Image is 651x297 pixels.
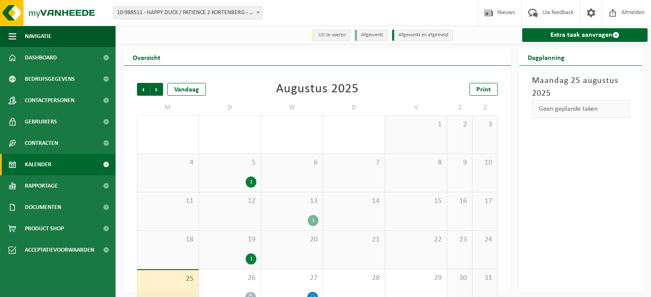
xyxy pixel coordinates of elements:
[389,197,443,206] span: 15
[203,235,256,244] span: 19
[532,74,630,100] h3: Maandag 25 augustus 2025
[447,100,473,115] td: Z
[473,100,498,115] td: Z
[25,68,75,90] span: Bedrijfsgegevens
[452,197,468,206] span: 16
[389,120,443,129] span: 1
[476,86,491,93] span: Print
[392,29,453,41] li: Afgewerkt en afgemeld
[25,175,58,197] span: Rapportage
[327,235,380,244] span: 21
[246,176,256,188] div: 1
[142,274,194,284] span: 25
[389,158,443,168] span: 8
[25,26,51,47] span: Navigatie
[246,253,256,265] div: 1
[276,83,359,96] div: Augustus 2025
[327,197,380,206] span: 14
[477,235,493,244] span: 24
[452,273,468,283] span: 30
[203,158,256,168] span: 5
[265,235,318,244] span: 20
[203,197,256,206] span: 12
[532,100,630,118] div: Geen geplande taken
[137,83,150,96] span: Vorige
[124,49,169,65] h2: Overzicht
[142,158,194,168] span: 4
[113,7,262,19] span: 10-988511 - HAPPY DUCK / PATIENCE 2 KORTENBERG - EVERBERG
[452,120,468,129] span: 2
[312,29,351,41] li: Uit te voeren
[323,100,385,115] td: D
[25,132,58,154] span: Contracten
[113,6,263,19] span: 10-988511 - HAPPY DUCK / PATIENCE 2 KORTENBERG - EVERBERG
[327,273,380,283] span: 28
[452,235,468,244] span: 23
[199,100,261,115] td: D
[519,49,573,65] h2: Dagplanning
[137,100,199,115] td: M
[477,158,493,168] span: 10
[477,197,493,206] span: 17
[25,154,51,175] span: Kalender
[25,47,57,68] span: Dashboard
[25,239,94,261] span: Acceptatievoorwaarden
[477,273,493,283] span: 31
[265,197,318,206] span: 13
[142,235,194,244] span: 18
[265,273,318,283] span: 27
[167,83,206,96] div: Vandaag
[142,197,194,206] span: 11
[389,273,443,283] span: 29
[25,111,57,132] span: Gebruikers
[452,158,468,168] span: 9
[25,218,64,239] span: Product Shop
[25,90,74,111] span: Contactpersonen
[522,28,648,42] a: Extra taak aanvragen
[389,235,443,244] span: 22
[25,197,61,218] span: Documenten
[355,29,388,41] li: Afgewerkt
[308,215,318,226] div: 1
[477,120,493,129] span: 3
[385,100,447,115] td: V
[470,83,498,96] a: Print
[150,83,163,96] span: Volgende
[203,273,256,283] span: 26
[265,158,318,168] span: 6
[327,158,380,168] span: 7
[261,100,323,115] td: W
